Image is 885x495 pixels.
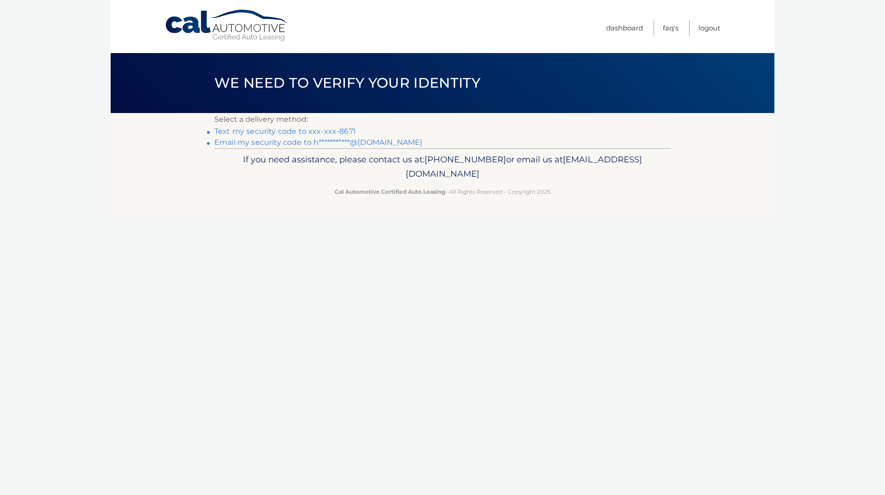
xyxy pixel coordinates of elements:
[606,20,643,36] a: Dashboard
[698,20,720,36] a: Logout
[214,113,671,126] p: Select a delivery method:
[663,20,678,36] a: FAQ's
[214,74,480,91] span: We need to verify your identity
[165,9,289,42] a: Cal Automotive
[220,152,665,182] p: If you need assistance, please contact us at: or email us at
[335,188,445,195] strong: Cal Automotive Certified Auto Leasing
[425,154,506,165] span: [PHONE_NUMBER]
[214,127,356,136] a: Text my security code to xxx-xxx-8671
[220,187,665,197] p: - All Rights Reserved - Copyright 2025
